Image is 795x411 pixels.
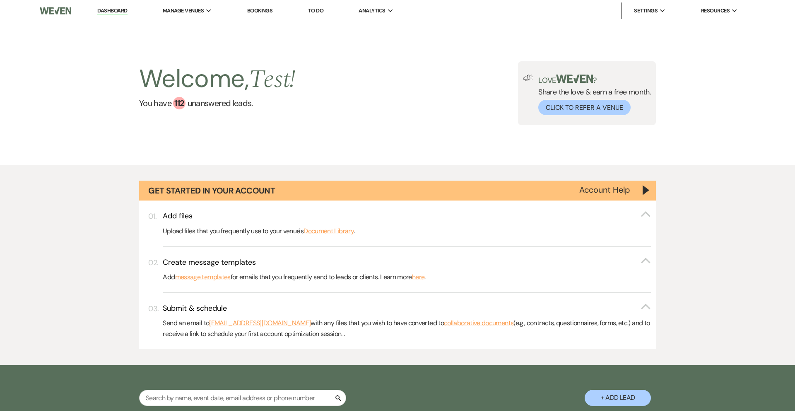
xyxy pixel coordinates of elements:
[175,272,231,283] a: message templates
[163,7,204,15] span: Manage Venues
[523,75,533,81] img: loud-speaker-illustration.svg
[444,318,513,329] a: collaborative documents
[173,97,185,109] div: 112
[148,185,275,196] h1: Get Started in Your Account
[634,7,658,15] span: Settings
[308,7,323,14] a: To Do
[163,257,650,268] button: Create message templates
[556,75,593,83] img: weven-logo-green.svg
[412,272,424,283] a: here
[163,303,650,314] button: Submit & schedule
[247,7,273,14] a: Bookings
[139,97,296,109] a: You have 112 unanswered leads.
[249,60,296,99] span: Test !
[139,390,346,406] input: Search by name, event date, email address or phone number
[538,100,631,115] button: Click to Refer a Venue
[304,226,354,237] a: Document Library
[163,272,650,283] p: Add for emails that you frequently send to leads or clients. Learn more .
[585,390,651,406] button: + Add Lead
[40,2,71,19] img: Weven Logo
[163,211,650,221] button: Add files
[533,75,651,115] div: Share the love & earn a free month.
[538,75,651,84] p: Love ?
[359,7,385,15] span: Analytics
[209,318,311,329] a: [EMAIL_ADDRESS][DOMAIN_NAME]
[701,7,730,15] span: Resources
[139,61,296,97] h2: Welcome,
[163,226,650,237] p: Upload files that you frequently use to your venue's .
[97,7,127,15] a: Dashboard
[163,303,227,314] h3: Submit & schedule
[163,211,193,221] h3: Add files
[579,186,630,194] button: Account Help
[163,257,256,268] h3: Create message templates
[163,318,650,339] p: Send an email to with any files that you wish to have converted to (e.g., contracts, questionnair...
